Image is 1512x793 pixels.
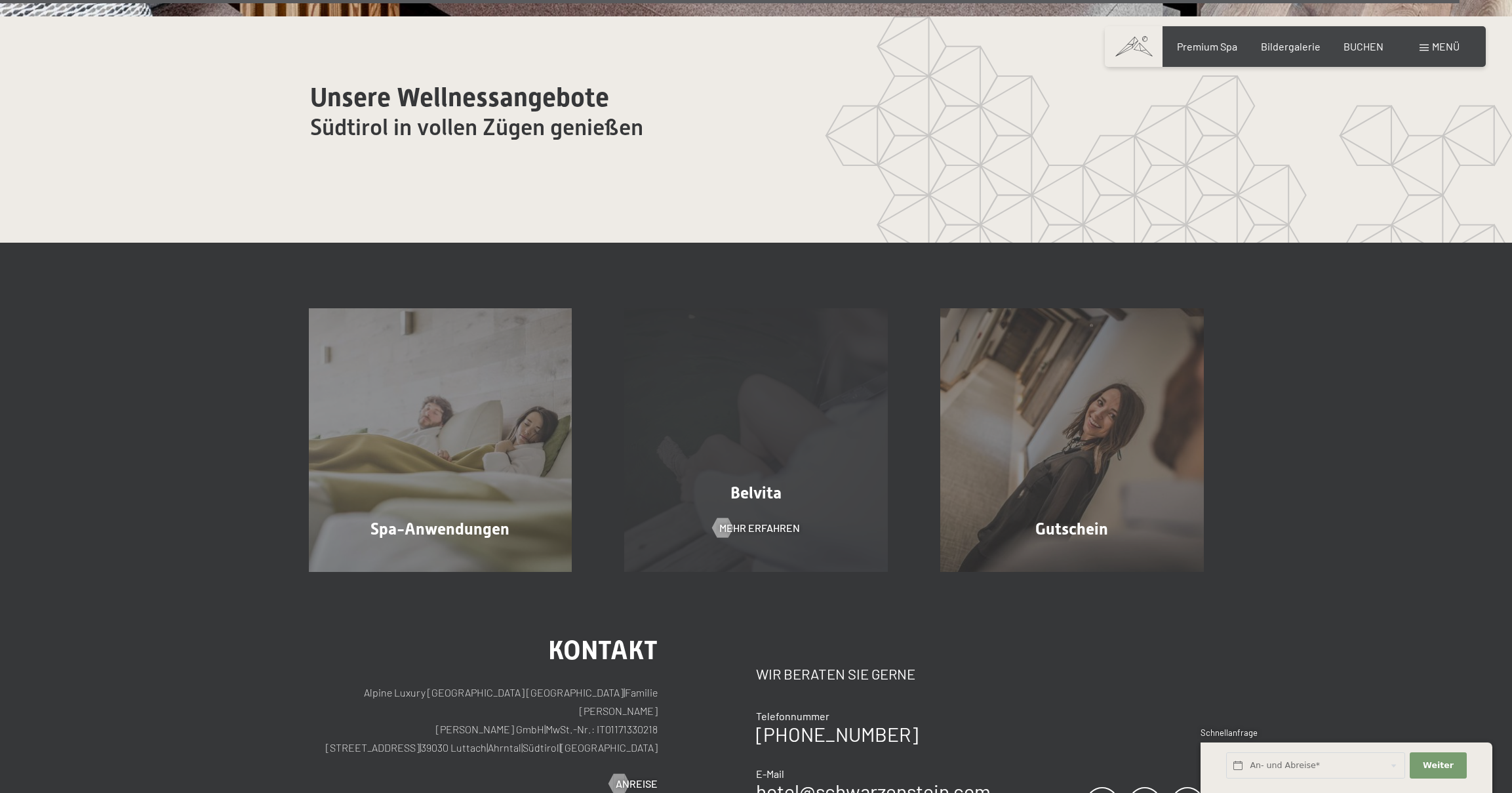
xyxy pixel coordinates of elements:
span: | [544,723,546,735]
a: Bildergalerie [1261,40,1321,52]
span: Spa-Anwendungen [370,519,509,539]
span: | [559,741,561,754]
a: Ein Wellness-Urlaub in Südtirol – 7.700 m² Spa, 10 Saunen Belvita Mehr erfahren [598,308,914,572]
a: Premium Spa [1177,40,1237,52]
span: Unsere Wellnessangebote [310,82,609,113]
a: Ein Wellness-Urlaub in Südtirol – 7.700 m² Spa, 10 Saunen Gutschein [914,308,1230,572]
a: Ein Wellness-Urlaub in Südtirol – 7.700 m² Spa, 10 Saunen Spa-Anwendungen [283,308,599,572]
span: Belvita [730,483,782,502]
span: | [624,686,625,699]
span: Südtirol in vollen Zügen genießen [310,114,643,140]
span: Kontakt [548,635,658,666]
a: Anreise [609,777,658,791]
a: [PHONE_NUMBER] [756,722,918,746]
span: Schnellanfrage [1201,727,1258,738]
span: Mehr erfahren [719,521,800,535]
span: E-Mail [756,767,784,780]
button: Weiter [1410,752,1466,779]
span: Anreise [616,777,658,791]
span: Telefonnummer [756,710,829,722]
span: Gutschein [1035,519,1108,539]
span: | [487,741,488,754]
span: Wir beraten Sie gerne [756,665,915,682]
p: Alpine Luxury [GEOGRAPHIC_DATA] [GEOGRAPHIC_DATA] Familie [PERSON_NAME] [PERSON_NAME] GmbH MwSt.-... [309,683,658,757]
span: | [521,741,523,754]
span: Menü [1432,40,1460,52]
span: Weiter [1423,760,1454,771]
a: BUCHEN [1343,40,1383,52]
